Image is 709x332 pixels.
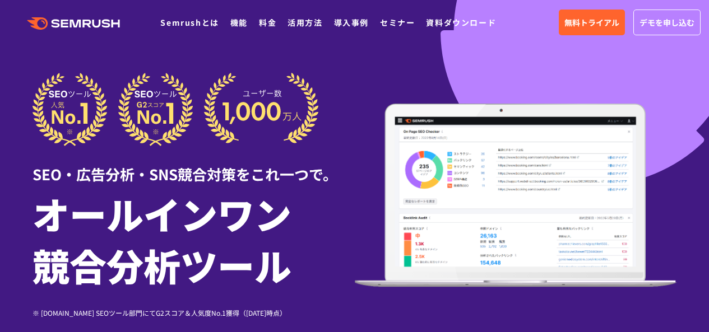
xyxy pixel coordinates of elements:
a: 無料トライアル [559,10,625,35]
a: 資料ダウンロード [426,17,496,28]
h1: オールインワン 競合分析ツール [33,188,355,291]
a: セミナー [380,17,415,28]
a: 導入事例 [334,17,369,28]
div: ※ [DOMAIN_NAME] SEOツール部門にてG2スコア＆人気度No.1獲得（[DATE]時点） [33,307,355,318]
span: デモを申し込む [640,16,694,29]
a: 料金 [259,17,276,28]
a: Semrushとは [160,17,219,28]
div: SEO・広告分析・SNS競合対策をこれ一つで。 [33,146,355,185]
a: 機能 [230,17,248,28]
span: 無料トライアル [564,16,619,29]
a: デモを申し込む [633,10,701,35]
a: 活用方法 [288,17,322,28]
